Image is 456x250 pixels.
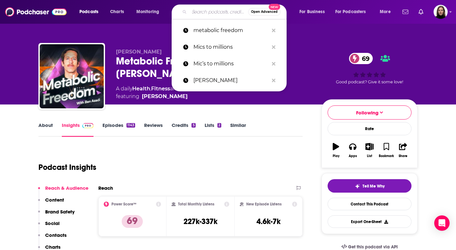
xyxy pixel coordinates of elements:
a: Mic’s to millions [172,55,287,72]
button: open menu [132,7,167,17]
div: Play [333,154,339,158]
a: Reviews [144,122,163,137]
div: [PERSON_NAME] [142,93,188,100]
div: 2 [217,123,221,128]
button: Reach & Audience [38,185,88,197]
div: Bookmark [379,154,394,158]
button: Export One-Sheet [328,215,411,228]
h2: Power Score™ [111,202,136,206]
a: Similar [230,122,246,137]
div: List [367,154,372,158]
button: Content [38,197,64,209]
span: and [170,86,180,92]
button: tell me why sparkleTell Me Why [328,179,411,193]
a: metabolic freedom [172,22,287,39]
span: Podcasts [79,7,98,16]
p: Mics to millions [193,39,269,55]
p: Social [45,220,60,226]
button: open menu [375,7,399,17]
a: Lists2 [205,122,221,137]
span: For Podcasters [335,7,366,16]
button: Open AdvancedNew [248,8,281,16]
a: Health [132,86,150,92]
h3: 227k-337k [183,217,217,226]
span: Tell Me Why [362,184,385,189]
input: Search podcasts, credits, & more... [189,7,248,17]
span: [PERSON_NAME] [116,49,162,55]
span: Good podcast? Give it some love! [336,79,403,84]
div: 1143 [126,123,135,128]
p: Content [45,197,64,203]
img: Podchaser - Follow, Share and Rate Podcasts [5,6,67,18]
button: open menu [75,7,107,17]
div: 69Good podcast? Give it some love! [322,49,418,89]
span: 69 [355,53,373,64]
p: 69 [122,215,143,228]
h2: Reach [98,185,113,191]
button: open menu [331,7,375,17]
span: Following [356,110,379,116]
a: Episodes1143 [102,122,135,137]
img: Metabolic Freedom With Ben Azadi [40,44,104,108]
a: Mics to millions [172,39,287,55]
a: InsightsPodchaser Pro [62,122,94,137]
span: featuring [116,93,249,100]
div: Share [399,154,407,158]
p: Reach & Audience [45,185,88,191]
img: tell me why sparkle [355,184,360,189]
span: Get this podcast via API [348,244,398,250]
span: More [380,7,391,16]
p: Mic’s to millions [193,55,269,72]
a: [PERSON_NAME] [172,72,287,89]
div: Rate [328,122,411,135]
img: User Profile [434,5,448,19]
button: List [361,139,378,162]
p: tony wrighton [193,72,269,89]
img: Podchaser Pro [82,123,94,128]
span: , [150,86,151,92]
button: Social [38,220,60,232]
button: Contacts [38,232,67,244]
h2: Total Monthly Listens [178,202,214,206]
a: Fitness [151,86,170,92]
button: open menu [295,7,333,17]
div: Search podcasts, credits, & more... [178,4,293,19]
div: 5 [191,123,195,128]
div: Open Intercom Messenger [434,215,450,231]
p: metabolic freedom [193,22,269,39]
p: Charts [45,244,61,250]
button: Share [395,139,411,162]
button: Show profile menu [434,5,448,19]
a: Alternative Health [180,86,229,92]
button: Brand Safety [38,209,75,221]
a: Credits5 [172,122,195,137]
h3: 4.6k-7k [256,217,281,226]
span: New [269,4,280,10]
button: Bookmark [378,139,395,162]
a: About [38,122,53,137]
h1: Podcast Insights [38,162,96,172]
p: Contacts [45,232,67,238]
p: Brand Safety [45,209,75,215]
a: Charts [106,7,128,17]
span: Monitoring [136,7,159,16]
div: A daily podcast [116,85,249,100]
button: Play [328,139,344,162]
span: For Business [299,7,325,16]
span: Charts [110,7,124,16]
a: Contact This Podcast [328,198,411,210]
span: Open Advanced [251,10,278,13]
a: Show notifications dropdown [416,6,426,17]
a: Show notifications dropdown [400,6,411,17]
span: Logged in as BevCat3 [434,5,448,19]
h2: New Episode Listens [246,202,281,206]
button: Following [328,105,411,120]
div: Apps [349,154,357,158]
button: Apps [344,139,361,162]
a: 69 [349,53,373,64]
